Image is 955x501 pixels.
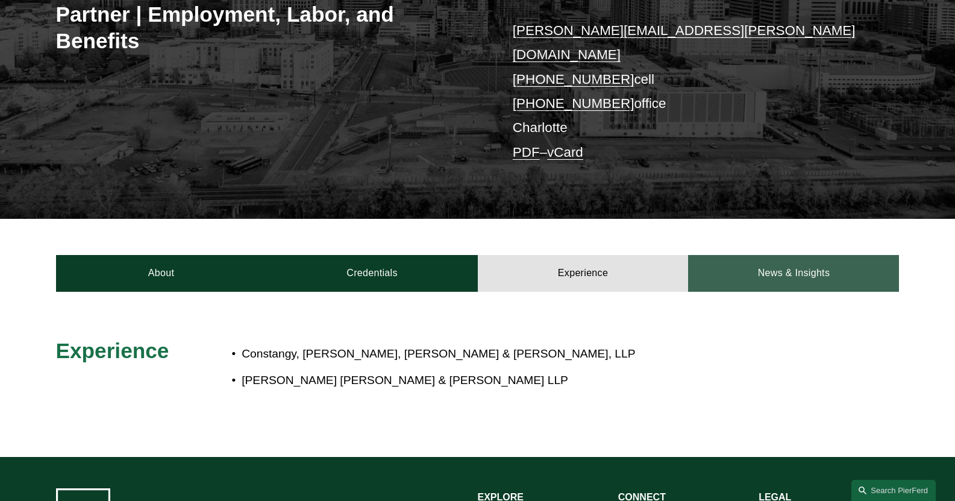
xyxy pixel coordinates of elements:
[513,145,540,160] a: PDF
[547,145,583,160] a: vCard
[513,72,634,87] a: [PHONE_NUMBER]
[513,19,864,165] p: cell office Charlotte –
[851,480,936,501] a: Search this site
[56,1,478,54] h3: Partner | Employment, Labor, and Benefits
[267,255,478,291] a: Credentials
[478,255,689,291] a: Experience
[513,23,856,62] a: [PERSON_NAME][EMAIL_ADDRESS][PERSON_NAME][DOMAIN_NAME]
[513,96,634,111] a: [PHONE_NUMBER]
[688,255,899,291] a: News & Insights
[242,370,794,391] p: [PERSON_NAME] [PERSON_NAME] & [PERSON_NAME] LLP
[242,344,794,365] p: Constangy, [PERSON_NAME], [PERSON_NAME] & [PERSON_NAME], LLP
[56,255,267,291] a: About
[56,339,169,362] span: Experience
